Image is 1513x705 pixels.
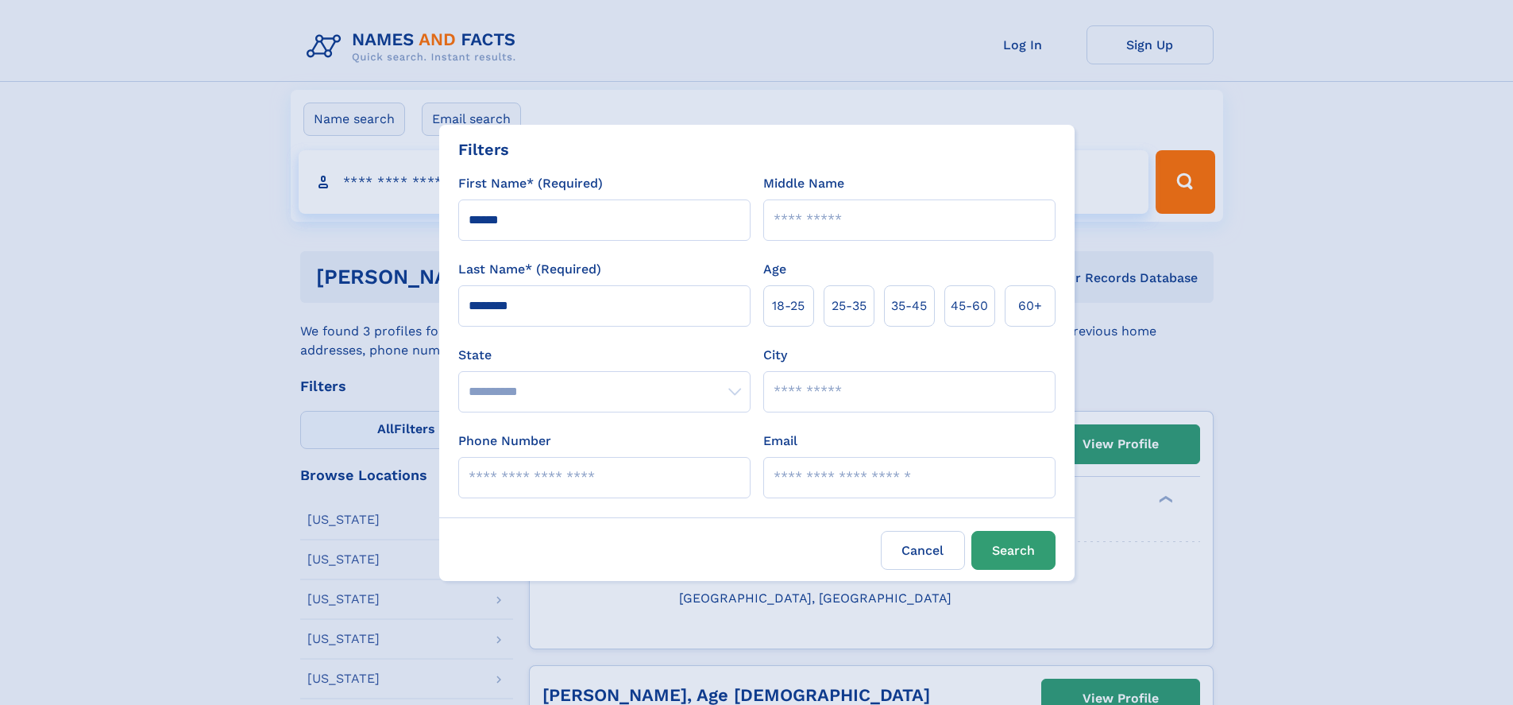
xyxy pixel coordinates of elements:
[763,260,786,279] label: Age
[832,296,867,316] span: 25‑35
[881,531,965,570] label: Cancel
[458,346,751,365] label: State
[458,138,509,161] div: Filters
[971,531,1056,570] button: Search
[763,174,844,193] label: Middle Name
[763,346,787,365] label: City
[458,174,603,193] label: First Name* (Required)
[458,432,551,451] label: Phone Number
[458,260,601,279] label: Last Name* (Required)
[891,296,927,316] span: 35‑45
[951,296,988,316] span: 45‑60
[763,432,797,451] label: Email
[1018,296,1042,316] span: 60+
[772,296,805,316] span: 18‑25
